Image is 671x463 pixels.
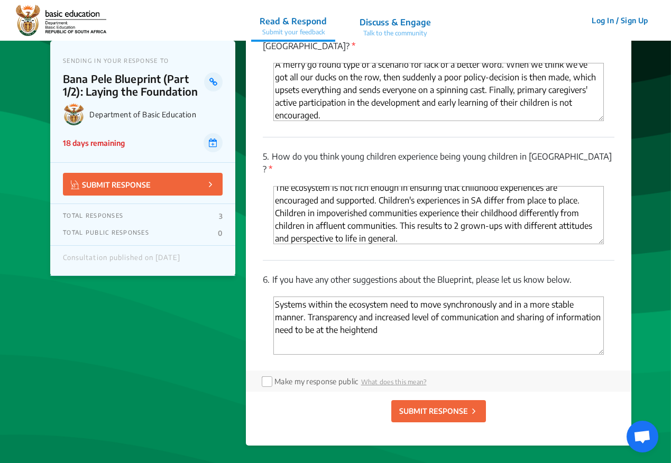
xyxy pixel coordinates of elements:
[63,173,223,196] button: SUBMIT RESPONSE
[71,180,79,189] img: Vector.jpg
[585,12,655,29] button: Log In / Sign Up
[274,377,358,386] label: Make my response public
[218,229,223,237] p: 0
[63,57,223,64] p: SENDING IN YOUR RESPONSE TO
[71,178,151,190] p: SUBMIT RESPONSE
[260,15,327,27] p: Read & Respond
[260,27,327,37] p: Submit your feedback
[63,103,85,125] img: Department of Basic Education logo
[263,150,614,175] p: How do you think young children experience being young children in [GEOGRAPHIC_DATA] ?
[63,72,204,98] p: Bana Pele Blueprint (Part 1/2): Laying the Foundation
[391,400,486,422] button: SUBMIT RESPONSE
[63,137,125,149] p: 18 days remaining
[63,229,149,237] p: TOTAL PUBLIC RESPONSES
[273,63,604,121] textarea: 'Type your answer here.' | translate
[360,16,431,29] p: Discuss & Engage
[361,378,427,386] span: What does this mean?
[399,405,468,416] p: SUBMIT RESPONSE
[89,110,223,119] p: Department of Basic Education
[219,212,223,220] p: 3
[273,297,604,355] textarea: 'Type your answer here.' | translate
[273,186,604,244] textarea: 'Type your answer here.' | translate
[16,5,106,36] img: r3bhv9o7vttlwasn7lg2llmba4yf
[263,151,269,162] span: 5.
[263,273,614,286] p: If you have any other suggestions about the Blueprint, please let us know below.
[627,421,658,452] div: Open chat
[63,212,123,220] p: TOTAL RESPONSES
[360,29,431,38] p: Talk to the community
[63,254,180,267] div: Consultation published on [DATE]
[263,274,270,285] span: 6.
